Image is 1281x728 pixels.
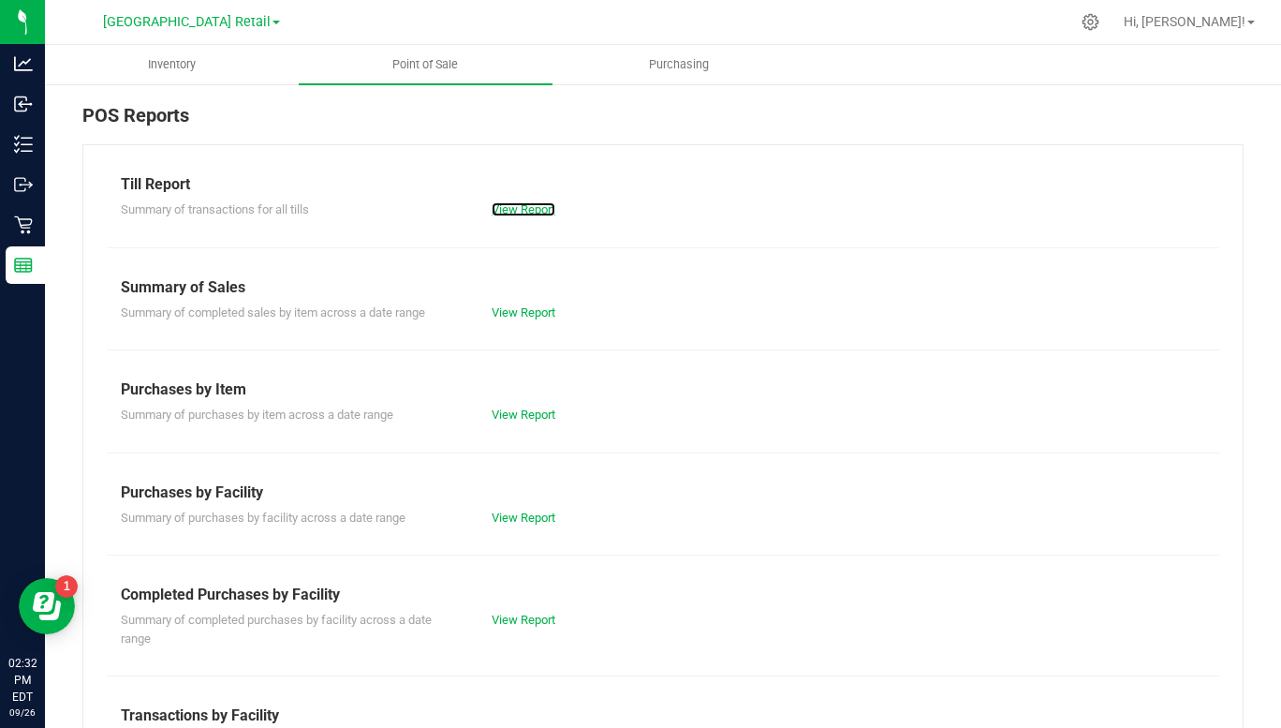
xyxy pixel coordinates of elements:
div: Purchases by Item [121,379,1205,401]
div: Summary of Sales [121,276,1205,299]
iframe: Resource center [19,578,75,634]
div: Till Report [121,173,1205,196]
a: View Report [492,613,555,627]
a: View Report [492,408,555,422]
a: Purchasing [552,45,806,84]
span: Inventory [123,56,221,73]
span: Summary of purchases by facility across a date range [121,511,405,525]
a: View Report [492,511,555,525]
iframe: Resource center unread badge [55,575,78,598]
span: Point of Sale [367,56,483,73]
span: Hi, [PERSON_NAME]! [1124,14,1245,29]
span: Summary of purchases by item across a date range [121,408,393,422]
div: Transactions by Facility [121,705,1205,727]
inline-svg: Inventory [14,135,33,154]
span: Purchasing [624,56,734,73]
a: View Report [492,202,555,216]
inline-svg: Outbound [14,175,33,194]
inline-svg: Retail [14,215,33,234]
a: View Report [492,305,555,319]
inline-svg: Reports [14,256,33,275]
div: POS Reports [82,101,1244,144]
p: 09/26 [8,706,37,720]
p: 02:32 PM EDT [8,655,37,706]
span: [GEOGRAPHIC_DATA] Retail [103,14,271,30]
inline-svg: Inbound [14,95,33,113]
a: Point of Sale [299,45,552,84]
a: Inventory [45,45,299,84]
span: Summary of completed purchases by facility across a date range [121,613,432,646]
div: Purchases by Facility [121,482,1205,504]
div: Completed Purchases by Facility [121,584,1205,606]
div: Manage settings [1079,13,1102,31]
span: Summary of completed sales by item across a date range [121,305,425,319]
span: Summary of transactions for all tills [121,202,309,216]
inline-svg: Analytics [14,54,33,73]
